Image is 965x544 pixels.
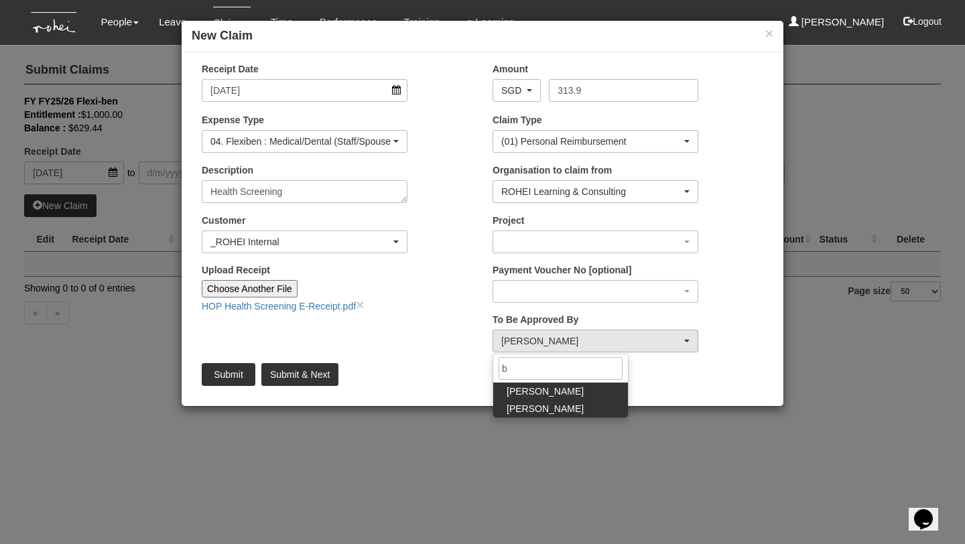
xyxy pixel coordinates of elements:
button: × [765,26,773,40]
div: ROHEI Learning & Consulting [501,185,682,198]
label: Description [202,163,253,177]
input: Submit & Next [261,363,338,386]
label: Customer [202,214,245,227]
button: ROHEI Learning & Consulting [493,180,698,203]
label: Upload Receipt [202,263,270,277]
label: Receipt Date [202,62,259,76]
a: close [356,297,364,312]
iframe: chat widget [909,490,952,531]
input: d/m/yyyy [202,79,407,102]
input: Choose Another File [202,280,298,297]
label: Expense Type [202,113,264,127]
input: Search [499,357,623,380]
label: Claim Type [493,113,542,127]
div: 04. Flexiben : Medical/Dental (Staff/Spouse/Children) (Approver is Bhel) [210,135,391,148]
button: SGD [493,79,541,102]
button: (01) Personal Reimbursement [493,130,698,153]
label: Organisation to claim from [493,163,612,177]
div: SGD [501,84,524,97]
div: (01) Personal Reimbursement [501,135,682,148]
label: Amount [493,62,528,76]
button: Amanda Ho [493,330,698,352]
b: New Claim [192,29,253,42]
a: HOP Health Screening E-Receipt.pdf [202,301,356,312]
label: Payment Voucher No [optional] [493,263,631,277]
input: Submit [202,363,255,386]
button: 04. Flexiben : Medical/Dental (Staff/Spouse/Children) (Approver is Bhel) [202,130,407,153]
span: [PERSON_NAME] [507,385,584,398]
div: [PERSON_NAME] [501,334,682,348]
div: _ROHEI Internal [210,235,391,249]
button: _ROHEI Internal [202,230,407,253]
label: To Be Approved By [493,313,578,326]
label: Project [493,214,524,227]
span: [PERSON_NAME] [507,402,584,415]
